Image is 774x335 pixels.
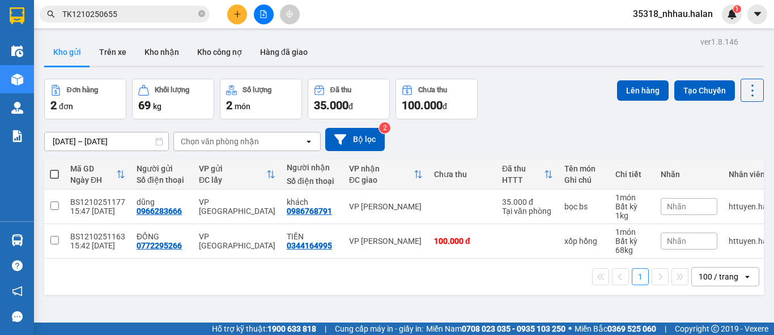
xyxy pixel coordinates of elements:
[12,311,23,322] span: message
[434,237,491,246] div: 100.000 đ
[665,323,666,335] span: |
[395,79,478,119] button: Chưa thu100.000đ
[502,175,544,184] div: HTTT
[564,237,604,246] div: xốp hồng
[304,137,313,146] svg: open
[199,232,275,250] div: VP [GEOGRAPHIC_DATA]
[615,246,649,255] div: 68 kg
[137,232,188,241] div: ĐỒNG
[181,136,259,147] div: Chọn văn phòng nhận
[153,102,161,111] span: kg
[624,7,722,21] span: 35318_nhhau.halan
[198,10,205,17] span: close-circle
[212,323,316,335] span: Hỗ trợ kỹ thuật:
[615,170,649,179] div: Chi tiết
[132,79,214,119] button: Khối lượng69kg
[137,241,182,250] div: 0772295266
[733,5,741,13] sup: 1
[70,164,116,173] div: Mã GD
[226,98,232,112] span: 2
[70,241,125,250] div: 15:42 [DATE]
[314,98,348,112] span: 35.000
[198,9,205,20] span: close-circle
[11,130,23,142] img: solution-icon
[325,128,385,151] button: Bộ lọc
[502,164,544,173] div: Đã thu
[135,38,188,66] button: Kho nhận
[502,197,553,207] div: 35.000 đ
[699,271,738,282] div: 100 / trang
[615,193,649,202] div: 1 món
[227,5,247,24] button: plus
[47,10,55,18] span: search
[348,102,353,111] span: đ
[233,10,241,18] span: plus
[137,197,188,207] div: dũng
[735,5,739,13] span: 1
[137,164,188,173] div: Người gửi
[193,160,281,190] th: Toggle SortBy
[62,8,196,20] input: Tìm tên, số ĐT hoặc mã đơn
[70,232,125,241] div: BS1210251163
[667,202,686,211] span: Nhãn
[287,232,338,241] div: TIẾN
[700,36,738,48] div: ver 1.8.146
[137,207,182,216] div: 0966283666
[615,227,649,237] div: 1 món
[615,211,649,220] div: 1 kg
[44,79,126,119] button: Đơn hàng2đơn
[615,202,649,211] div: Bất kỳ
[11,102,23,114] img: warehouse-icon
[280,5,300,24] button: aim
[434,170,491,179] div: Chưa thu
[727,9,737,19] img: icon-new-feature
[70,207,125,216] div: 15:47 [DATE]
[220,79,302,119] button: Số lượng2món
[617,80,669,101] button: Lên hàng
[50,98,57,112] span: 2
[287,197,338,207] div: khách
[251,38,317,66] button: Hàng đã giao
[11,45,23,57] img: warehouse-icon
[575,323,656,335] span: Miền Bắc
[12,286,23,297] span: notification
[44,38,90,66] button: Kho gửi
[607,324,656,333] strong: 0369 525 060
[349,202,423,211] div: VP [PERSON_NAME]
[308,79,390,119] button: Đã thu35.000đ
[254,5,274,24] button: file-add
[752,9,763,19] span: caret-down
[188,38,251,66] button: Kho công nợ
[12,260,23,271] span: question-circle
[747,5,767,24] button: caret-down
[199,197,275,216] div: VP [GEOGRAPHIC_DATA]
[70,175,116,184] div: Ngày ĐH
[379,122,390,134] sup: 2
[335,323,423,335] span: Cung cấp máy in - giấy in:
[90,38,135,66] button: Trên xe
[743,272,752,281] svg: open
[502,207,553,216] div: Tại văn phòng
[330,86,351,94] div: Đã thu
[661,170,717,179] div: Nhãn
[349,175,414,184] div: ĐC giao
[632,268,649,285] button: 1
[402,98,443,112] span: 100.000
[59,102,73,111] span: đơn
[65,160,131,190] th: Toggle SortBy
[343,160,428,190] th: Toggle SortBy
[45,132,168,151] input: Select a date range.
[325,323,326,335] span: |
[564,202,604,211] div: bọc bs
[10,7,24,24] img: logo-vxr
[418,86,447,94] div: Chưa thu
[267,324,316,333] strong: 1900 633 818
[286,10,294,18] span: aim
[426,323,565,335] span: Miền Nam
[199,175,266,184] div: ĐC lấy
[443,102,447,111] span: đ
[462,324,565,333] strong: 0708 023 035 - 0935 103 250
[287,241,332,250] div: 0344164995
[568,327,572,331] span: ⚪️
[287,207,332,216] div: 0986768791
